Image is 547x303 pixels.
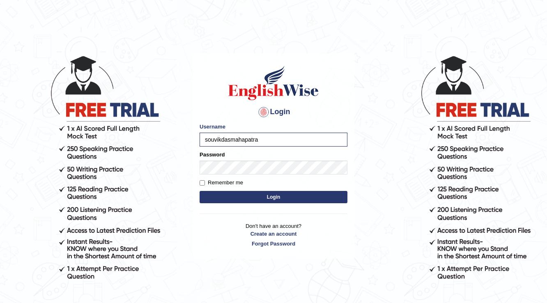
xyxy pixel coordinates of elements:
label: Remember me [200,179,243,187]
h4: Login [200,106,347,119]
p: Don't have an account? [200,222,347,248]
label: Username [200,123,225,131]
label: Password [200,151,225,158]
a: Create an account [200,230,347,238]
button: Login [200,191,347,203]
img: Logo of English Wise sign in for intelligent practice with AI [227,64,320,101]
a: Forgot Password [200,240,347,248]
input: Remember me [200,180,205,186]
